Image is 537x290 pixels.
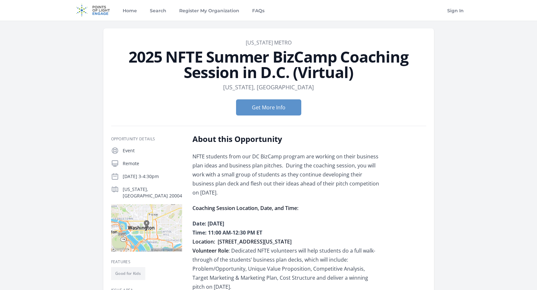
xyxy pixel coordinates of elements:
[111,204,182,252] img: Map
[192,238,292,245] strong: Location: [STREET_ADDRESS][US_STATE]
[123,147,182,154] p: Event
[192,134,381,144] h2: About this Opportunity
[192,205,298,212] strong: Coaching Session Location, Date, and Time:
[223,83,314,92] dd: [US_STATE], [GEOGRAPHIC_DATA]
[111,267,145,280] li: Good for Kids
[192,247,229,254] strong: Volunteer Role
[192,153,379,196] span: NFTE students from our DC BizCamp program are working on their business plan ideas and business p...
[111,136,182,142] h3: Opportunity Details
[246,39,292,46] a: [US_STATE] Metro
[111,259,182,265] h3: Features
[123,186,182,199] p: [US_STATE], [GEOGRAPHIC_DATA] 20004
[111,49,426,80] h1: 2025 NFTE Summer BizCamp Coaching Session in D.C. (Virtual)
[123,160,182,167] p: Remote
[236,99,301,115] button: Get More Info
[123,173,182,180] p: [DATE] 3-4:30pm
[192,220,262,236] b: Date: [DATE] Time: 11:00 AM-12:30 PM ET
